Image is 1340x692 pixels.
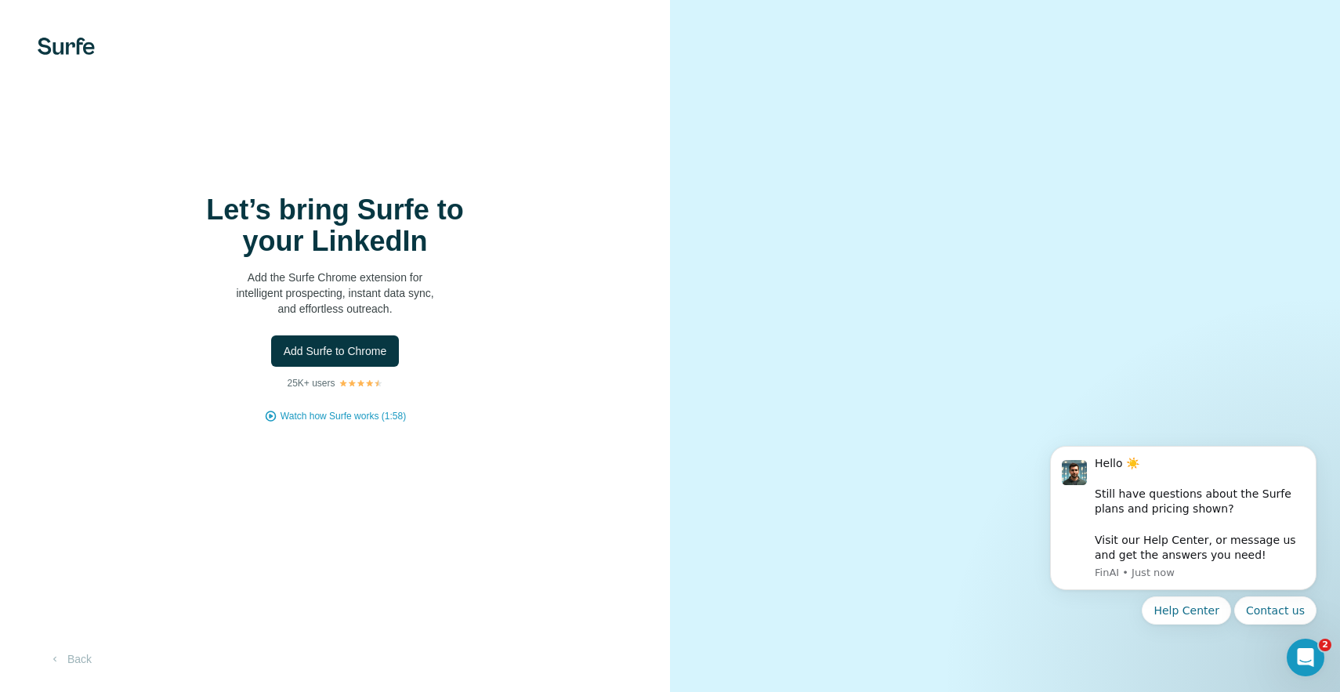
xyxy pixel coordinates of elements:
[287,376,335,390] p: 25K+ users
[271,335,400,367] button: Add Surfe to Chrome
[38,38,95,55] img: Surfe's logo
[1319,639,1331,651] span: 2
[179,270,492,317] p: Add the Surfe Chrome extension for intelligent prospecting, instant data sync, and effortless out...
[1027,426,1340,684] iframe: Intercom notifications message
[179,194,492,257] h1: Let’s bring Surfe to your LinkedIn
[38,645,103,673] button: Back
[281,409,406,423] button: Watch how Surfe works (1:58)
[284,343,387,359] span: Add Surfe to Chrome
[339,379,383,388] img: Rating Stars
[1287,639,1324,676] iframe: Intercom live chat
